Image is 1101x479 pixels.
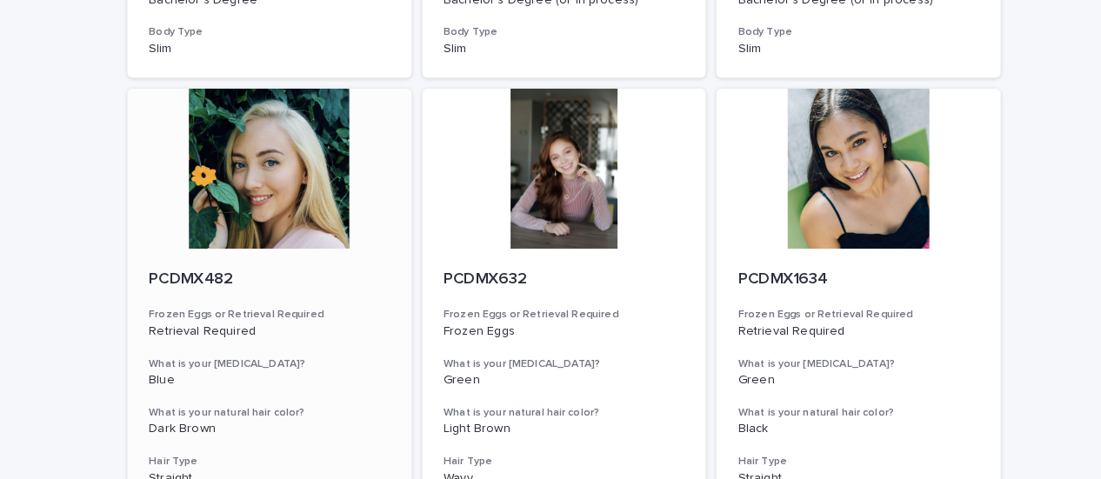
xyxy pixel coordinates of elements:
[720,300,956,314] h3: Frozen Eggs or Retrieval Required
[433,443,669,457] h3: Hair Type
[433,263,669,283] p: PCDMX632
[720,348,956,362] h3: What is your [MEDICAL_DATA]?
[145,300,381,314] h3: Frozen Eggs or Retrieval Required
[433,40,669,55] p: Slim
[145,24,381,38] h3: Body Type
[145,40,381,55] p: Slim
[433,411,669,426] p: Light Brown
[433,363,669,378] p: Green
[433,396,669,409] h3: What is your natural hair color?
[145,411,381,426] p: Dark Brown
[433,300,669,314] h3: Frozen Eggs or Retrieval Required
[720,363,956,378] p: Green
[145,316,381,330] p: Retrieval Required
[433,24,669,38] h3: Body Type
[720,459,956,474] p: Straight
[720,396,956,409] h3: What is your natural hair color?
[720,316,956,330] p: Retrieval Required
[720,263,956,283] p: PCDMX1634
[720,24,956,38] h3: Body Type
[433,348,669,362] h3: What is your [MEDICAL_DATA]?
[145,263,381,283] p: PCDMX482
[720,40,956,55] p: Slim
[720,411,956,426] p: Black
[145,396,381,409] h3: What is your natural hair color?
[145,459,381,474] p: Straight
[433,459,669,474] p: Wavy
[145,443,381,457] h3: Hair Type
[433,316,669,330] p: Frozen Eggs
[145,348,381,362] h3: What is your [MEDICAL_DATA]?
[145,363,381,378] p: Blue
[720,443,956,457] h3: Hair Type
